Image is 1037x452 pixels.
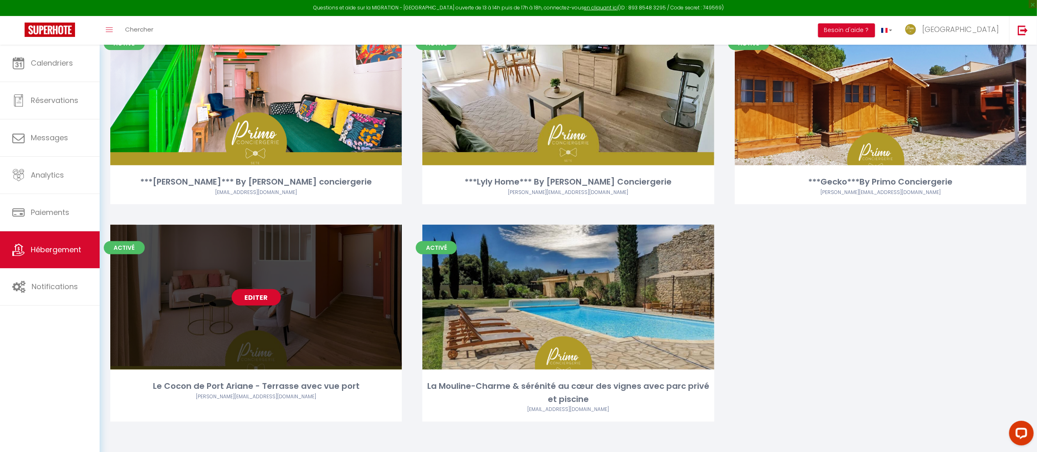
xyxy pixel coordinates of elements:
[119,16,160,45] a: Chercher
[31,244,81,255] span: Hébergement
[110,380,402,393] div: Le Cocon de Port Ariane - Terrasse avec vue port
[31,58,73,68] span: Calendriers
[125,25,153,34] span: Chercher
[25,23,75,37] img: Super Booking
[416,241,457,254] span: Activé
[422,176,714,188] div: ***Lyly Home*** By [PERSON_NAME] Conciergerie
[1003,418,1037,452] iframe: LiveChat chat widget
[422,380,714,406] div: La Mouline-Charme & sérénité au cœur des vignes avec parc privé et piscine
[1018,25,1028,35] img: logout
[110,189,402,196] div: Airbnb
[31,95,78,105] span: Réservations
[110,176,402,188] div: ***[PERSON_NAME]*** By [PERSON_NAME] conciergerie
[32,281,78,292] span: Notifications
[31,132,68,143] span: Messages
[31,170,64,180] span: Analytics
[544,85,593,101] a: Editer
[232,289,281,306] a: Editer
[31,207,69,217] span: Paiements
[898,16,1009,45] a: ... [GEOGRAPHIC_DATA]
[584,4,618,11] a: en cliquant ici
[905,23,917,36] img: ...
[232,85,281,101] a: Editer
[422,189,714,196] div: Airbnb
[922,24,999,34] span: [GEOGRAPHIC_DATA]
[104,241,145,254] span: Activé
[110,393,402,401] div: Airbnb
[544,289,593,306] a: Editer
[856,85,905,101] a: Editer
[818,23,875,37] button: Besoin d'aide ?
[422,406,714,413] div: Airbnb
[735,189,1026,196] div: Airbnb
[735,176,1026,188] div: ***Gecko***By Primo Conciergerie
